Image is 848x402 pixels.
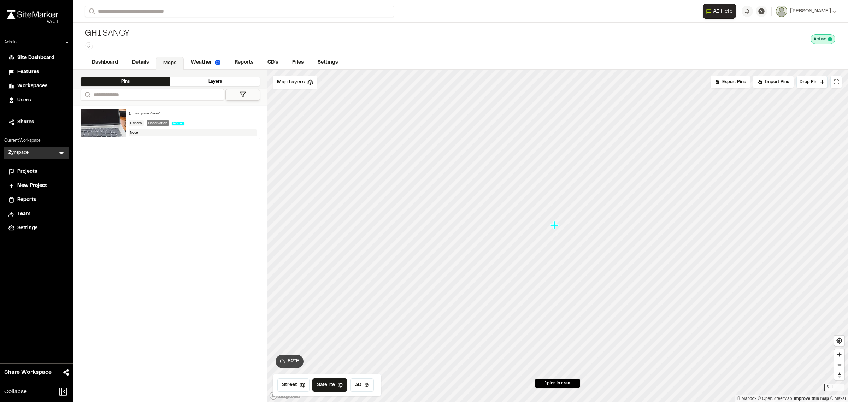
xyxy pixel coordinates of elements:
span: Export Pins [722,79,746,85]
a: Mapbox logo [269,392,300,400]
div: Import Pins into your project [753,76,794,88]
div: 1 [129,111,131,117]
button: 82°F [276,355,304,368]
div: Note [129,129,257,136]
div: Layers [170,77,260,86]
a: CD's [260,56,285,69]
span: Shares [17,118,34,126]
button: Search [81,89,93,101]
a: Team [8,210,65,218]
a: Workspaces [8,82,65,90]
button: Edit Tags [85,42,93,50]
div: Oh geez...please don't... [7,19,58,25]
button: Find my location [834,336,844,346]
img: User [776,6,787,17]
a: Reports [228,56,260,69]
button: Zoom out [834,360,844,370]
span: Users [17,96,31,104]
button: Search [85,6,98,17]
span: Site Dashboard [17,54,54,62]
a: Maps [156,57,184,70]
span: Collapse [4,388,27,396]
span: Map Layers [277,78,305,86]
button: [PERSON_NAME] [776,6,837,17]
a: Features [8,68,65,76]
a: New Project [8,182,65,190]
span: Features [17,68,39,76]
button: 3D [350,378,374,392]
h3: Zynspace [8,149,29,156]
img: file [81,109,126,137]
button: Satellite [312,378,347,392]
span: Share Workspace [4,368,52,377]
a: Projects [8,168,65,176]
span: Team [17,210,30,218]
div: This project is active and counting against your active project count. [811,34,835,44]
button: Open AI Assistant [703,4,736,19]
span: AI Help [713,7,733,16]
span: New Project [17,182,47,190]
a: Users [8,96,65,104]
a: Mapbox [737,396,756,401]
div: No pins available to export [711,76,750,88]
span: 1 pins in area [545,380,570,386]
a: Dashboard [85,56,125,69]
div: General [129,120,144,126]
span: Workspaces [17,82,47,90]
div: Open AI Assistant [703,4,739,19]
img: precipai.png [215,60,220,65]
span: Import Pins [765,79,789,85]
canvas: Map [267,70,848,402]
div: Pins [81,77,170,86]
span: Active [814,36,826,42]
span: Drop Pin [800,79,817,85]
div: Last updated [DATE] [134,112,160,116]
a: Map feedback [794,396,829,401]
span: [PERSON_NAME] [790,7,831,15]
a: Details [125,56,156,69]
a: Files [285,56,311,69]
a: Site Dashboard [8,54,65,62]
button: Drop Pin [796,76,828,88]
span: This project is active and counting against your active project count. [828,37,832,41]
a: Settings [311,56,345,69]
a: Settings [8,224,65,232]
a: Reports [8,196,65,204]
div: Map marker [550,221,560,230]
img: rebrand.png [7,10,58,19]
a: Shares [8,118,65,126]
a: Maxar [830,396,846,401]
span: Gh1 [85,28,101,40]
span: 82 ° F [288,357,299,365]
span: Reports [17,196,36,204]
div: 5 mi [824,384,844,391]
button: Zoom in [834,349,844,360]
a: Weather [184,56,228,69]
p: Admin [4,39,17,46]
button: Street [277,378,310,392]
div: Observation [147,120,169,126]
p: Current Workspace [4,137,69,144]
a: OpenStreetMap [758,396,792,401]
span: Settings [17,224,37,232]
span: Water [172,122,184,125]
span: Projects [17,168,37,176]
div: Sancy [85,28,129,40]
button: Reset bearing to north [834,370,844,380]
